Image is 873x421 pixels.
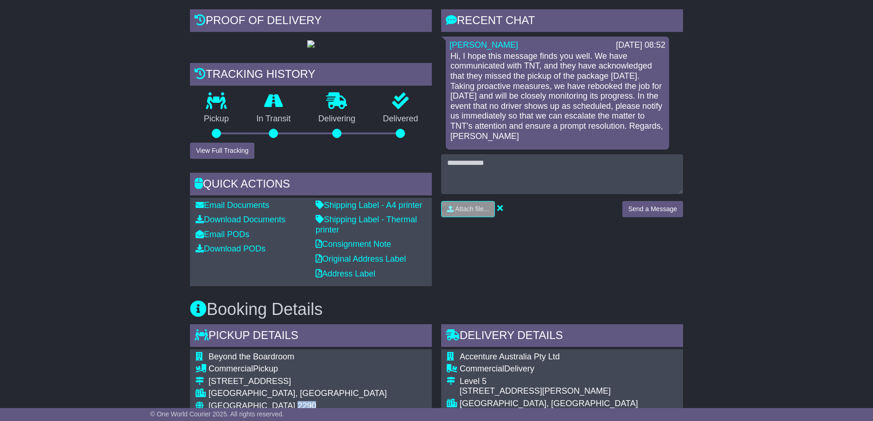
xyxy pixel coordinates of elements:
img: GetPodImage [307,40,315,48]
button: Send a Message [622,201,683,217]
a: Download Documents [196,215,285,224]
div: Tracking history [190,63,432,88]
p: In Transit [243,114,305,124]
div: [DATE] 08:52 [616,40,665,50]
div: [STREET_ADDRESS] [209,377,387,387]
p: Pickup [190,114,243,124]
a: Shipping Label - Thermal printer [316,215,417,234]
a: Email PODs [196,230,249,239]
p: Delivered [369,114,432,124]
a: Shipping Label - A4 printer [316,201,422,210]
a: Download PODs [196,244,266,253]
div: Level 5 [460,377,677,387]
a: Address Label [316,269,375,278]
div: Proof of Delivery [190,9,432,34]
button: View Full Tracking [190,143,254,159]
h3: Booking Details [190,300,683,319]
p: Hi, I hope this message finds you well. We have communicated with TNT, and they have acknowledged... [450,51,664,141]
span: Beyond the Boardroom [209,352,294,361]
a: Consignment Note [316,239,391,249]
span: Commercial [460,364,504,373]
div: RECENT CHAT [441,9,683,34]
div: Quick Actions [190,173,432,198]
div: Delivery [460,364,677,374]
div: Pickup [209,364,387,374]
div: [STREET_ADDRESS][PERSON_NAME] [460,386,677,396]
div: [GEOGRAPHIC_DATA], [GEOGRAPHIC_DATA] [460,399,677,409]
div: Pickup Details [190,324,432,349]
span: Accenture Australia Pty Ltd [460,352,560,361]
a: Email Documents [196,201,269,210]
span: 2290 [297,401,316,410]
div: Delivery Details [441,324,683,349]
a: [PERSON_NAME] [449,40,518,50]
span: © One World Courier 2025. All rights reserved. [150,410,284,418]
span: Commercial [209,364,253,373]
span: [GEOGRAPHIC_DATA] [209,401,295,410]
a: Original Address Label [316,254,406,264]
p: Delivering [304,114,369,124]
div: [GEOGRAPHIC_DATA], [GEOGRAPHIC_DATA] [209,389,387,399]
